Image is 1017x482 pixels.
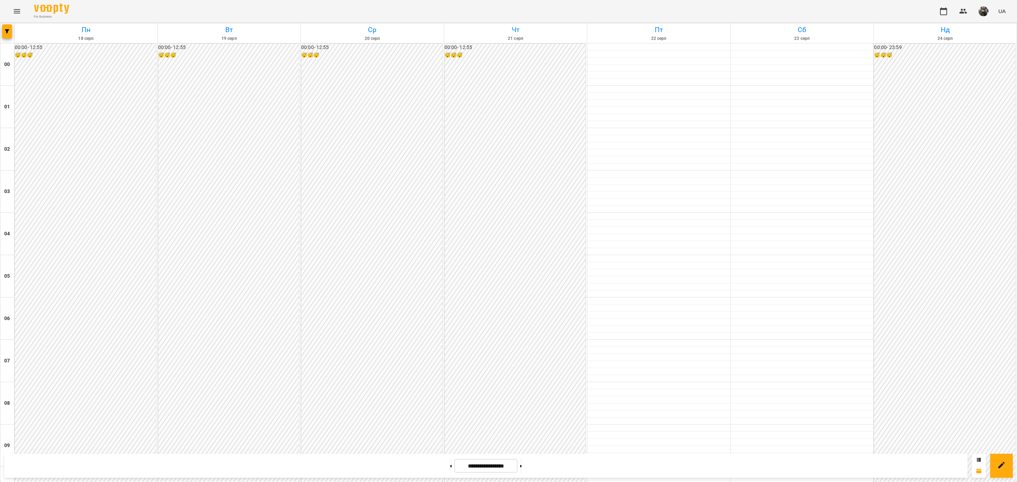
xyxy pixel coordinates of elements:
h6: 02 [4,145,10,153]
h6: 😴😴😴 [15,52,156,59]
h6: 03 [4,188,10,195]
h6: 00:00 - 23:59 [874,44,1015,52]
h6: Ср [302,24,443,35]
h6: 00:00 - 12:55 [15,44,156,52]
h6: Нд [875,24,1016,35]
h6: 00:00 - 12:55 [301,44,442,52]
h6: 😴😴😴 [874,52,1015,59]
h6: 05 [4,272,10,280]
h6: 18 серп [16,35,156,42]
h6: 00:00 - 12:55 [445,44,586,52]
span: UA [998,7,1006,15]
h6: 00 [4,61,10,68]
h6: 24 серп [875,35,1016,42]
span: For Business [34,14,69,19]
h6: Пт [588,24,729,35]
h6: 23 серп [732,35,873,42]
img: Voopty Logo [34,4,69,14]
h6: 07 [4,357,10,365]
h6: 00:00 - 12:55 [158,44,299,52]
h6: Вт [159,24,300,35]
h6: 😴😴😴 [158,52,299,59]
h6: 22 серп [588,35,729,42]
h6: 08 [4,399,10,407]
h6: 😴😴😴 [301,52,442,59]
h6: 06 [4,315,10,323]
h6: Чт [445,24,586,35]
h6: 21 серп [445,35,586,42]
h6: Сб [732,24,873,35]
img: 8337ee6688162bb2290644e8745a615f.jpg [979,6,988,16]
h6: 09 [4,442,10,450]
h6: 20 серп [302,35,443,42]
h6: 😴😴😴 [445,52,586,59]
button: UA [995,5,1009,18]
h6: 04 [4,230,10,238]
button: Menu [8,3,25,20]
h6: 01 [4,103,10,111]
h6: Пн [16,24,156,35]
h6: 19 серп [159,35,300,42]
